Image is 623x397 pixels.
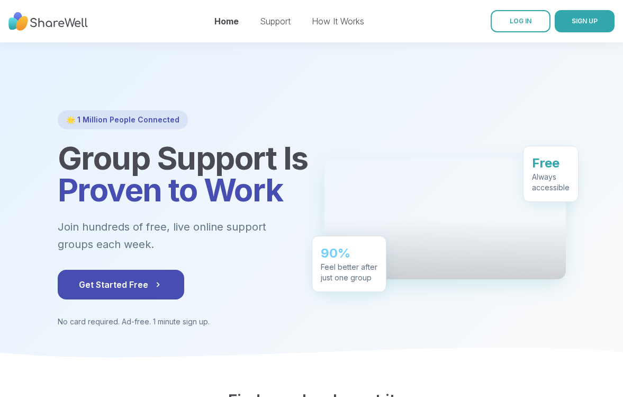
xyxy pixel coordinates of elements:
button: Get Started Free [58,270,184,299]
div: 90% [321,244,377,261]
a: How It Works [312,16,364,27]
h1: Group Support Is [58,142,299,206]
p: Join hundreds of free, live online support groups each week. [58,218,299,253]
a: Support [260,16,291,27]
div: Always accessible [532,171,570,192]
a: LOG IN [491,10,550,32]
button: SIGN UP [555,10,615,32]
span: Get Started Free [79,278,163,291]
span: Proven to Work [58,171,283,209]
p: No card required. Ad-free. 1 minute sign up. [58,316,299,327]
div: Feel better after just one group [321,261,377,283]
span: LOG IN [510,17,531,25]
a: Home [214,16,239,27]
span: SIGN UP [572,17,598,25]
img: ShareWell Nav Logo [8,7,88,36]
div: Free [532,154,570,171]
div: 🌟 1 Million People Connected [58,110,188,129]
